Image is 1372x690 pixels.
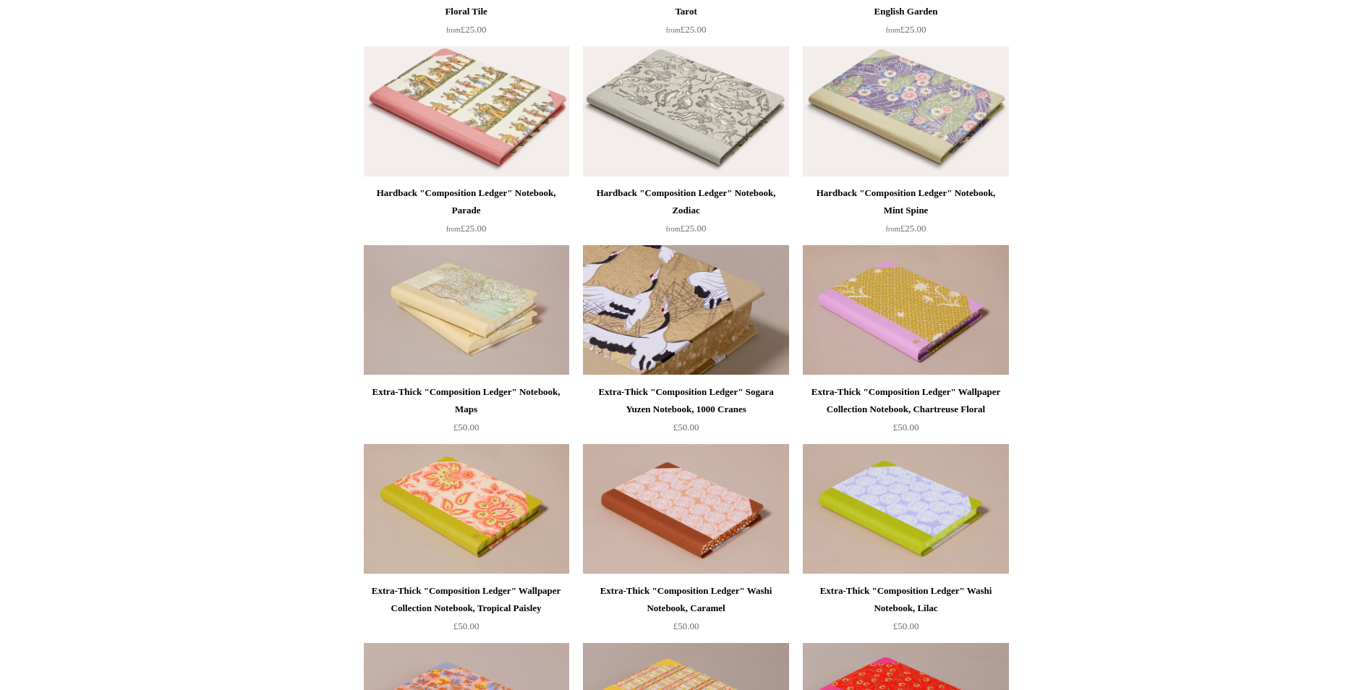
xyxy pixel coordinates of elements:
span: from [446,225,461,233]
div: Hardback "Composition Ledger" Notebook, Parade [367,184,566,219]
img: Hardback "Composition Ledger" Notebook, Zodiac [583,46,788,176]
a: Extra-Thick "Composition Ledger" Wallpaper Collection Notebook, Chartreuse Floral Extra-Thick "Co... [803,245,1008,375]
div: Hardback "Composition Ledger" Notebook, Mint Spine [806,184,1005,219]
img: Hardback "Composition Ledger" Notebook, Parade [364,46,569,176]
div: Extra-Thick "Composition Ledger" Notebook, Maps [367,383,566,418]
div: Extra-Thick "Composition Ledger" Wallpaper Collection Notebook, Tropical Paisley [367,582,566,617]
img: Extra-Thick "Composition Ledger" Sogara Yuzen Notebook, 1000 Cranes [583,245,788,375]
a: Extra-Thick "Composition Ledger" Washi Notebook, Caramel Extra-Thick "Composition Ledger" Washi N... [583,444,788,574]
span: from [666,26,681,34]
span: £50.00 [673,422,699,433]
span: £25.00 [886,24,926,35]
a: Extra-Thick "Composition Ledger" Notebook, Maps £50.00 [364,383,569,443]
span: £25.00 [666,223,707,234]
a: Extra-Thick "Composition Ledger" Notebook, Maps Extra-Thick "Composition Ledger" Notebook, Maps [364,245,569,375]
div: Hardback "Composition Ledger" Notebook, Zodiac [587,184,785,219]
span: £50.00 [453,422,480,433]
span: from [446,26,461,34]
img: Extra-Thick "Composition Ledger" Wallpaper Collection Notebook, Tropical Paisley [364,444,569,574]
div: Extra-Thick "Composition Ledger" Wallpaper Collection Notebook, Chartreuse Floral [806,383,1005,418]
span: £50.00 [893,422,919,433]
a: Hardback "Composition Ledger" Notebook, Zodiac from£25.00 [583,184,788,244]
img: Extra-Thick "Composition Ledger" Washi Notebook, Lilac [803,444,1008,574]
a: Extra-Thick "Composition Ledger" Washi Notebook, Caramel £50.00 [583,582,788,642]
div: Extra-Thick "Composition Ledger" Washi Notebook, Caramel [587,582,785,617]
span: from [666,225,681,233]
span: from [886,26,900,34]
img: Extra-Thick "Composition Ledger" Washi Notebook, Caramel [583,444,788,574]
div: Extra-Thick "Composition Ledger" Sogara Yuzen Notebook, 1000 Cranes [587,383,785,418]
a: Extra-Thick "Composition Ledger" Sogara Yuzen Notebook, 1000 Cranes Extra-Thick "Composition Ledg... [583,245,788,375]
a: Hardback "Composition Ledger" Notebook, Parade Hardback "Composition Ledger" Notebook, Parade [364,46,569,176]
span: £50.00 [673,621,699,631]
a: Hardback "Composition Ledger" Notebook, Mint Spine Hardback "Composition Ledger" Notebook, Mint S... [803,46,1008,176]
a: Hardback "Composition Ledger" Notebook, Parade from£25.00 [364,184,569,244]
span: £50.00 [893,621,919,631]
img: Extra-Thick "Composition Ledger" Notebook, Maps [364,245,569,375]
span: £25.00 [446,24,487,35]
a: Extra-Thick "Composition Ledger" Wallpaper Collection Notebook, Tropical Paisley Extra-Thick "Com... [364,444,569,574]
span: from [886,225,900,233]
img: Extra-Thick "Composition Ledger" Wallpaper Collection Notebook, Chartreuse Floral [803,245,1008,375]
a: Extra-Thick "Composition Ledger" Sogara Yuzen Notebook, 1000 Cranes £50.00 [583,383,788,443]
span: £25.00 [666,24,707,35]
a: Extra-Thick "Composition Ledger" Wallpaper Collection Notebook, Chartreuse Floral £50.00 [803,383,1008,443]
a: Extra-Thick "Composition Ledger" Washi Notebook, Lilac Extra-Thick "Composition Ledger" Washi Not... [803,444,1008,574]
span: £25.00 [886,223,926,234]
span: £25.00 [446,223,487,234]
img: Hardback "Composition Ledger" Notebook, Mint Spine [803,46,1008,176]
a: Extra-Thick "Composition Ledger" Washi Notebook, Lilac £50.00 [803,582,1008,642]
a: Hardback "Composition Ledger" Notebook, Mint Spine from£25.00 [803,184,1008,244]
div: Extra-Thick "Composition Ledger" Washi Notebook, Lilac [806,582,1005,617]
a: Hardback "Composition Ledger" Notebook, Zodiac Hardback "Composition Ledger" Notebook, Zodiac [583,46,788,176]
span: £50.00 [453,621,480,631]
a: Extra-Thick "Composition Ledger" Wallpaper Collection Notebook, Tropical Paisley £50.00 [364,582,569,642]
